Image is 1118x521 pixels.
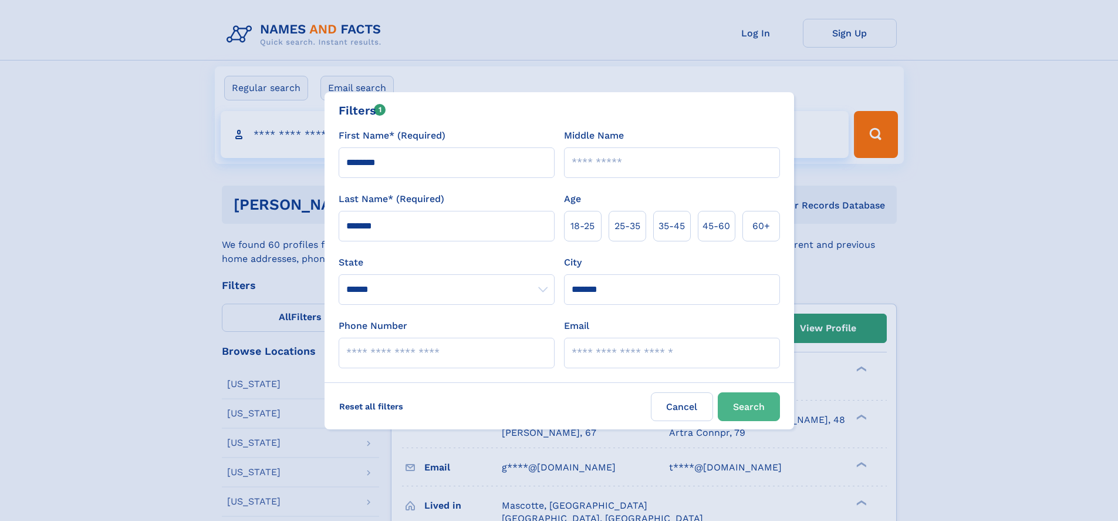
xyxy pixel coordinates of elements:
[752,219,770,233] span: 60+
[339,319,407,333] label: Phone Number
[339,102,386,119] div: Filters
[564,129,624,143] label: Middle Name
[564,192,581,206] label: Age
[658,219,685,233] span: 35‑45
[702,219,730,233] span: 45‑60
[564,319,589,333] label: Email
[718,392,780,421] button: Search
[339,256,555,270] label: State
[651,392,713,421] label: Cancel
[332,392,411,421] label: Reset all filters
[614,219,640,233] span: 25‑35
[564,256,582,270] label: City
[339,129,445,143] label: First Name* (Required)
[339,192,444,206] label: Last Name* (Required)
[570,219,595,233] span: 18‑25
